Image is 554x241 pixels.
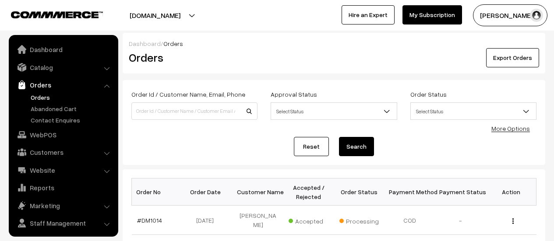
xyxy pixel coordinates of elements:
a: Dashboard [129,40,161,47]
th: Accepted / Rejected [283,178,334,206]
th: Order Date [182,178,233,206]
td: [DATE] [182,206,233,235]
label: Order Id / Customer Name, Email, Phone [131,90,245,99]
td: COD [385,206,435,235]
a: Orders [11,77,115,93]
a: Reset [294,137,329,156]
button: [DOMAIN_NAME] [99,4,211,26]
th: Order No [132,178,183,206]
span: Accepted [289,214,332,226]
label: Order Status [410,90,447,99]
a: Customers [11,144,115,160]
span: Select Status [271,104,396,119]
span: Orders [163,40,183,47]
span: Select Status [411,104,536,119]
a: #DM1014 [137,217,162,224]
a: Marketing [11,198,115,213]
span: Select Status [410,102,536,120]
a: WebPOS [11,127,115,143]
th: Customer Name [233,178,284,206]
a: Dashboard [11,42,115,57]
button: [PERSON_NAME] [473,4,547,26]
a: Abandoned Cart [28,104,115,113]
a: More Options [491,125,530,132]
span: Select Status [271,102,397,120]
a: Staff Management [11,215,115,231]
a: Catalog [11,59,115,75]
a: Reports [11,180,115,196]
img: user [530,9,543,22]
a: Orders [28,93,115,102]
th: Payment Status [435,178,486,206]
a: COMMMERCE [11,9,88,19]
a: Website [11,162,115,178]
h2: Orders [129,51,257,64]
div: / [129,39,539,48]
th: Payment Method [385,178,435,206]
label: Approval Status [271,90,317,99]
img: COMMMERCE [11,11,103,18]
button: Search [339,137,374,156]
a: My Subscription [402,5,462,24]
button: Export Orders [486,48,539,67]
span: Processing [339,214,383,226]
th: Action [486,178,536,206]
a: Hire an Expert [342,5,395,24]
img: Menu [512,218,514,224]
td: [PERSON_NAME] [233,206,284,235]
input: Order Id / Customer Name / Customer Email / Customer Phone [131,102,258,120]
th: Order Status [334,178,385,206]
td: - [435,206,486,235]
a: Contact Enquires [28,115,115,125]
